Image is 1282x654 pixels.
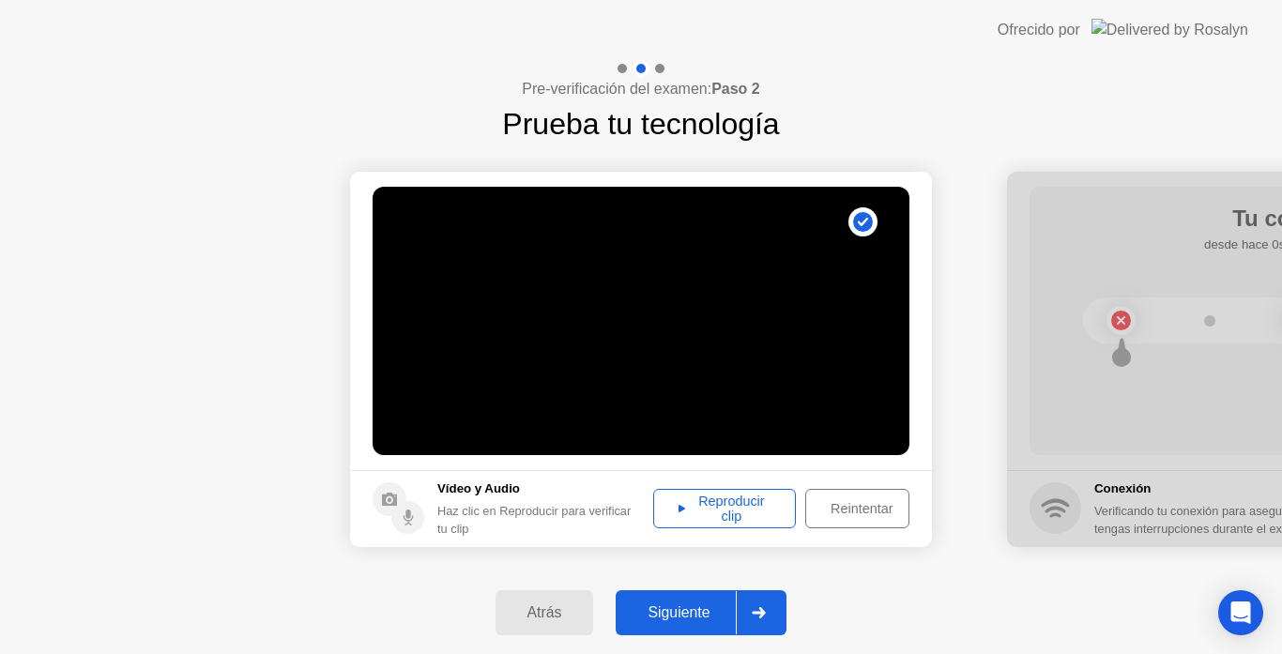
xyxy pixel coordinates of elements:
[653,489,796,528] button: Reproducir clip
[496,590,594,635] button: Atrás
[1091,19,1248,40] img: Delivered by Rosalyn
[522,78,759,100] h4: Pre-verificación del examen:
[805,489,909,528] button: Reintentar
[502,101,779,146] h1: Prueba tu tecnología
[501,604,588,621] div: Atrás
[1218,590,1263,635] div: Open Intercom Messenger
[437,479,644,498] h5: Vídeo y Audio
[711,81,760,97] b: Paso 2
[437,502,644,538] div: Haz clic en Reproducir para verificar tu clip
[616,590,786,635] button: Siguiente
[621,604,736,621] div: Siguiente
[998,19,1080,41] div: Ofrecido por
[660,494,789,524] div: Reproducir clip
[812,501,911,516] div: Reintentar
